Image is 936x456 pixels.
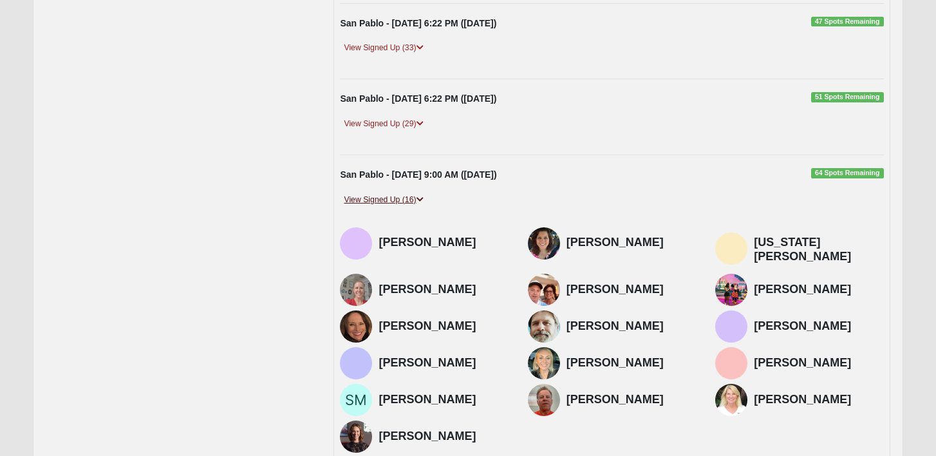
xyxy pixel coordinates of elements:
[715,310,747,343] img: Cristi Lee Wagner
[340,18,496,28] strong: San Pablo - [DATE] 6:22 PM ([DATE])
[754,236,883,263] h4: [US_STATE][PERSON_NAME]
[528,274,560,306] img: Amy Rounds
[340,169,496,180] strong: San Pablo - [DATE] 9:00 AM ([DATE])
[566,356,696,370] h4: [PERSON_NAME]
[528,347,560,379] img: Jackie Brown
[754,356,883,370] h4: [PERSON_NAME]
[715,384,747,416] img: Pam Cosgrove
[340,421,372,453] img: Morgan Yonge
[715,233,747,265] img: Virginia Gifford
[566,393,696,407] h4: [PERSON_NAME]
[379,430,508,444] h4: [PERSON_NAME]
[754,319,883,334] h4: [PERSON_NAME]
[566,319,696,334] h4: [PERSON_NAME]
[754,283,883,297] h4: [PERSON_NAME]
[340,310,372,343] img: Juli Black
[754,393,883,407] h4: [PERSON_NAME]
[528,227,560,260] img: Jordan DePratter
[566,283,696,297] h4: [PERSON_NAME]
[379,393,508,407] h4: [PERSON_NAME]
[340,227,372,260] img: Macy Mallard
[340,347,372,379] img: Mark Prideaux
[811,92,884,102] span: 51 Spots Remaining
[379,236,508,250] h4: [PERSON_NAME]
[340,193,427,207] a: View Signed Up (16)
[528,384,560,416] img: Jeff Cosgrove
[811,168,884,178] span: 64 Spots Remaining
[340,384,372,416] img: Sarah Morton
[715,347,747,379] img: Amanda Neumann
[340,274,372,306] img: Natasha Knight
[379,319,508,334] h4: [PERSON_NAME]
[566,236,696,250] h4: [PERSON_NAME]
[379,283,508,297] h4: [PERSON_NAME]
[340,93,496,104] strong: San Pablo - [DATE] 6:22 PM ([DATE])
[528,310,560,343] img: Rex Wagner
[715,274,747,306] img: Lena Crogan
[811,17,884,27] span: 47 Spots Remaining
[340,41,427,55] a: View Signed Up (33)
[379,356,508,370] h4: [PERSON_NAME]
[340,117,427,131] a: View Signed Up (29)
